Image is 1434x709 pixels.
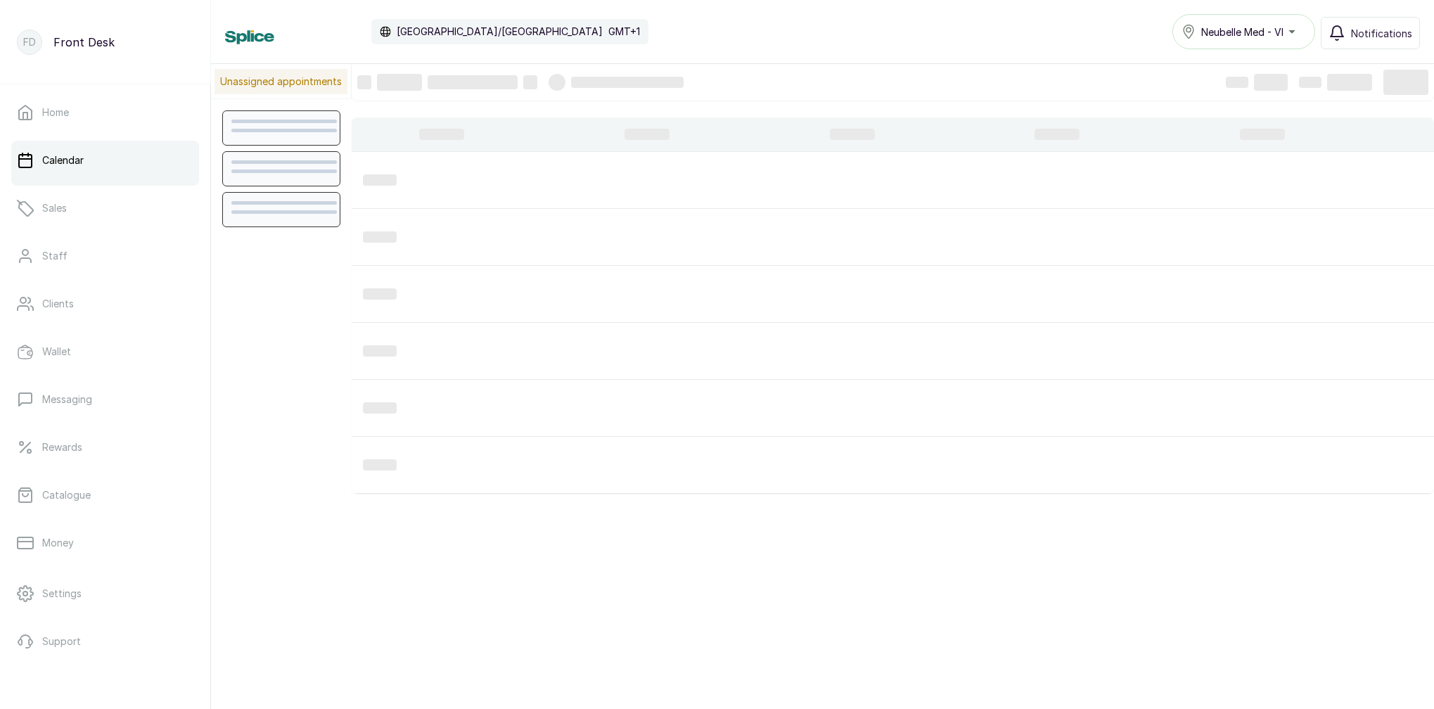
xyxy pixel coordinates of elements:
a: Wallet [11,332,199,371]
a: Messaging [11,380,199,419]
a: Settings [11,574,199,613]
a: Money [11,523,199,563]
p: Settings [42,587,82,601]
p: Staff [42,249,68,263]
p: Sales [42,201,67,215]
button: Neubelle Med - VI [1172,14,1315,49]
button: Notifications [1321,17,1420,49]
a: Staff [11,236,199,276]
a: Calendar [11,141,199,180]
a: Clients [11,284,199,324]
p: [GEOGRAPHIC_DATA]/[GEOGRAPHIC_DATA] [397,25,603,39]
p: Wallet [42,345,71,359]
p: Messaging [42,392,92,407]
p: Money [42,536,74,550]
a: Rewards [11,428,199,467]
p: Calendar [42,153,84,167]
p: GMT+1 [608,25,640,39]
span: Notifications [1351,26,1412,41]
a: Sales [11,189,199,228]
p: Support [42,634,81,649]
a: Support [11,622,199,661]
p: Front Desk [53,34,115,51]
p: Catalogue [42,488,91,502]
p: FD [23,35,36,49]
a: Catalogue [11,475,199,515]
p: Rewards [42,440,82,454]
span: Neubelle Med - VI [1201,25,1283,39]
p: Clients [42,297,74,311]
p: Home [42,106,69,120]
a: Home [11,93,199,132]
p: Unassigned appointments [215,69,347,94]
